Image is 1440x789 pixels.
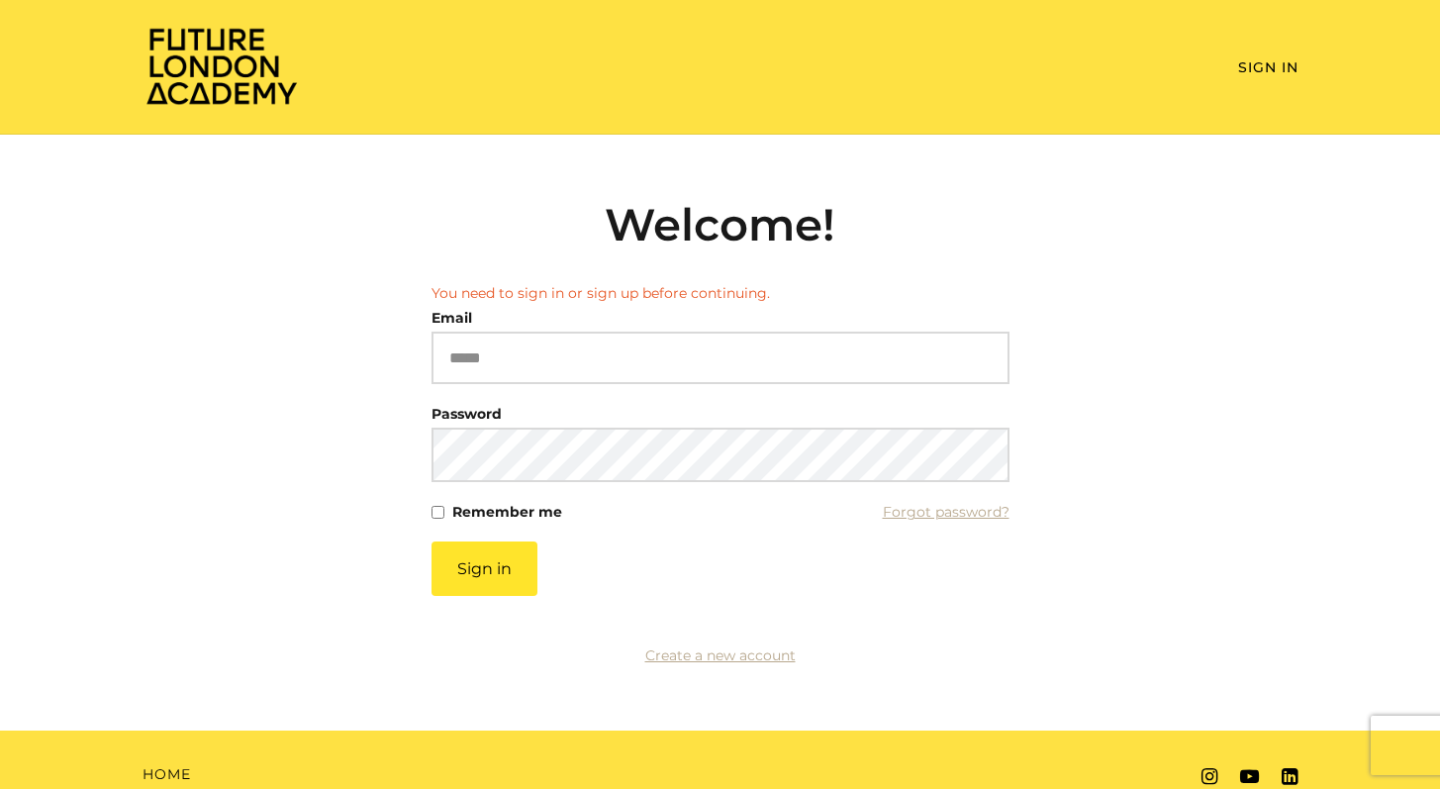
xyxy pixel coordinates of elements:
[432,542,537,596] button: Sign in
[1238,58,1298,76] a: Sign In
[432,400,502,428] label: Password
[432,304,472,332] label: Email
[143,26,301,106] img: Home Page
[452,498,562,526] label: Remember me
[432,283,1009,304] li: You need to sign in or sign up before continuing.
[432,198,1009,251] h2: Welcome!
[143,764,191,785] a: Home
[883,498,1009,526] a: Forgot password?
[645,646,796,664] a: Create a new account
